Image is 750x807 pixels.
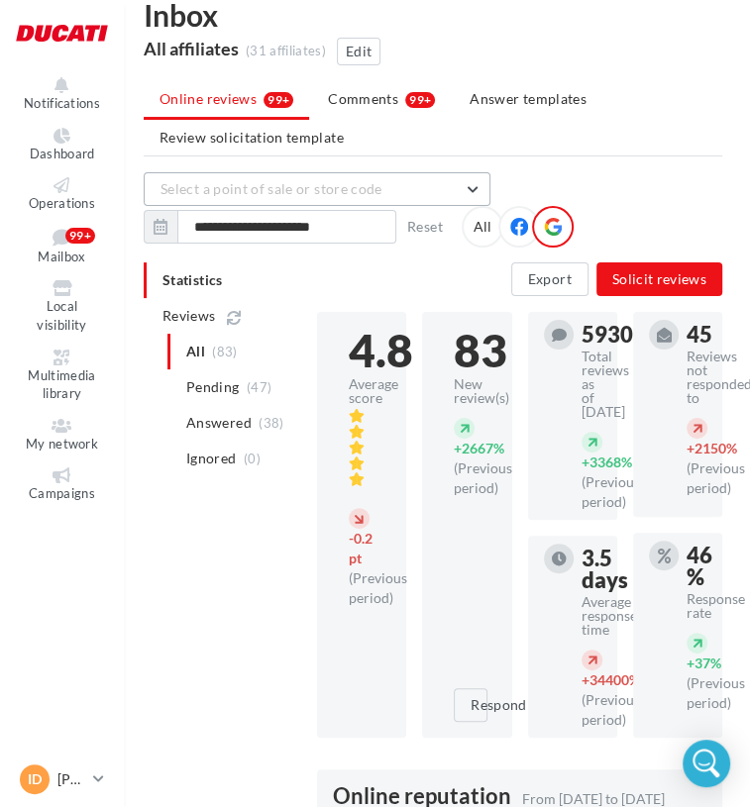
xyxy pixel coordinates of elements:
[38,249,85,264] span: Mailbox
[687,655,695,671] span: +
[333,785,511,807] span: Online reputation
[470,90,587,107] span: Answer templates
[16,414,108,456] a: My network
[144,172,490,206] button: Select a point of sale or store code
[582,324,601,346] div: 5930
[349,530,373,566] span: 0.2 pt
[57,769,85,789] p: [PERSON_NAME]
[687,350,706,405] div: Reviews not responded to
[16,760,108,798] a: ID [PERSON_NAME]
[522,790,665,807] span: From [DATE] to [DATE]
[582,671,640,688] span: 34400%
[186,449,236,468] span: Ignored
[582,350,601,419] div: Total reviews as of [DATE]
[30,146,95,161] span: Dashboard
[162,306,215,326] span: Reviews
[687,592,706,620] div: Response rate
[405,92,435,108] div: 99+
[65,228,95,244] div: 99+
[582,548,601,591] div: 3.5 days
[454,377,480,405] div: New review(s)
[16,224,108,269] a: Mailbox 99+
[687,324,706,346] div: 45
[28,769,42,789] span: ID
[399,215,451,239] button: Reset
[454,440,504,456] span: 2667%
[582,691,640,728] span: (Previous period)
[462,206,503,248] div: All
[16,463,108,506] a: Campaigns
[349,328,375,373] div: 4.8
[16,346,108,406] a: Multimedia library
[16,124,108,166] a: Dashboard
[29,195,95,211] span: Operations
[687,459,745,496] span: (Previous period)
[29,485,95,501] span: Campaigns
[186,377,239,397] span: Pending
[16,73,108,116] button: Notifications
[16,173,108,216] a: Operations
[582,671,589,688] span: +
[454,328,480,373] div: 83
[337,38,380,65] button: Edit
[687,674,745,711] span: (Previous period)
[246,43,326,60] div: (31 affiliates)
[328,89,398,109] span: Comments
[161,180,382,197] span: Select a point of sale or store code
[349,377,375,405] div: Average score
[511,262,589,296] button: Export
[454,440,462,456] span: +
[160,129,344,146] span: Review solicitation template
[454,688,487,722] button: Respond to reviews
[687,545,706,588] div: 46 %
[247,379,271,395] span: (47)
[186,413,252,433] span: Answered
[582,595,601,637] div: Average response time
[144,40,239,57] div: All affiliates
[687,440,737,456] span: 2150%
[26,436,98,452] span: My network
[28,367,95,402] span: Multimedia library
[37,299,86,334] span: Local visibility
[349,569,407,606] span: (Previous period)
[24,95,100,111] span: Notifications
[582,454,589,470] span: +
[596,262,722,296] button: Solicit reviews
[683,740,730,787] div: Open Intercom Messenger
[349,530,354,547] span: -
[687,440,695,456] span: +
[582,473,640,510] span: (Previous period)
[16,276,108,337] a: Local visibility
[454,459,512,496] span: (Previous period)
[259,415,283,431] span: (38)
[582,454,632,470] span: 3368%
[687,655,721,671] span: 37%
[244,451,261,466] span: (0)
